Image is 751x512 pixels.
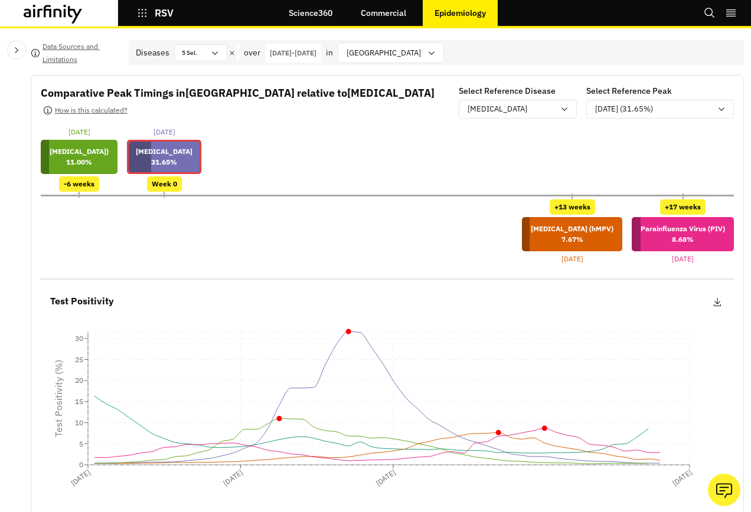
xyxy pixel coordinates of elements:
p: Test Positivity [50,294,114,309]
tspan: [DATE] [69,468,92,488]
p: [DATE] [154,127,175,137]
p: [MEDICAL_DATA] [468,103,527,115]
div: +13 weeks [550,199,595,215]
p: [MEDICAL_DATA] [136,146,192,157]
button: Close Sidebar [7,41,26,60]
tspan: 30 [75,334,83,343]
p: 8.68 % [641,234,725,245]
p: Select Reference Peak [586,85,672,97]
button: Data Sources and Limitations [31,44,119,63]
p: over [244,47,260,59]
p: RSV [155,8,174,18]
div: +17 weeks [660,199,706,215]
p: [DATE] [561,254,583,264]
p: 7.67 % [531,234,613,245]
p: [MEDICAL_DATA]) [50,146,109,157]
tspan: [DATE] [221,468,244,488]
p: [DATE] [68,127,90,137]
button: How is this calculated? [41,101,129,120]
tspan: 10 [75,418,83,427]
div: 5 Sel. [175,45,210,61]
button: Ask our analysts [708,474,740,506]
p: [DATE] (31.65%) [595,103,653,115]
p: 11.00 % [50,157,109,168]
p: Comparative Peak Timings in [GEOGRAPHIC_DATA] relative to [MEDICAL_DATA] [41,85,435,101]
p: 31.65 % [136,157,192,168]
p: Data Sources and Limitations [43,40,119,66]
tspan: 0 [79,460,83,469]
p: Epidemiology [435,8,486,18]
p: [DATE] [672,254,694,264]
tspan: [DATE] [671,468,694,488]
p: [DATE] - [DATE] [270,48,316,58]
p: in [326,47,333,59]
p: [MEDICAL_DATA] (hMPV) [531,224,613,234]
p: Parainfluenza Virus (PIV) [641,224,725,234]
p: How is this calculated? [55,104,128,117]
div: Diseases [136,47,169,59]
tspan: 25 [75,355,83,364]
button: RSV [137,3,174,23]
tspan: Test Positivity (%) [53,360,64,437]
tspan: [DATE] [374,468,397,488]
p: Select Reference Disease [459,85,556,97]
tspan: 15 [75,397,83,406]
button: Search [704,3,716,23]
tspan: 5 [79,439,83,448]
div: -6 weeks [59,176,99,192]
div: Week 0 [147,176,182,192]
tspan: 20 [75,376,83,385]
